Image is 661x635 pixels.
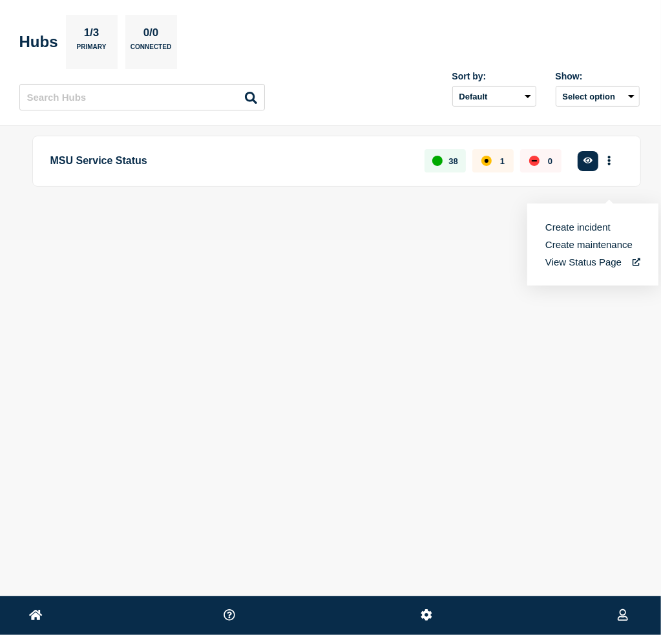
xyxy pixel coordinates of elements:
p: 0 [548,156,552,166]
button: More actions [601,149,618,173]
p: Primary [77,43,107,57]
select: Sort by [452,86,536,107]
div: down [529,156,540,166]
p: Connected [131,43,171,57]
h2: Hubs [19,33,58,51]
div: Sort by: [452,71,536,81]
button: Select option [556,86,640,107]
button: Create incident [545,222,611,233]
p: 38 [448,156,457,166]
div: Show: [556,71,640,81]
div: affected [481,156,492,166]
a: View Status Page [545,256,640,267]
div: up [432,156,443,166]
p: 0/0 [138,26,163,43]
input: Search Hubs [19,84,265,110]
p: 1 [500,156,505,166]
p: MSU Service Status [50,149,410,173]
button: Create maintenance [545,239,633,250]
p: 1/3 [79,26,104,43]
